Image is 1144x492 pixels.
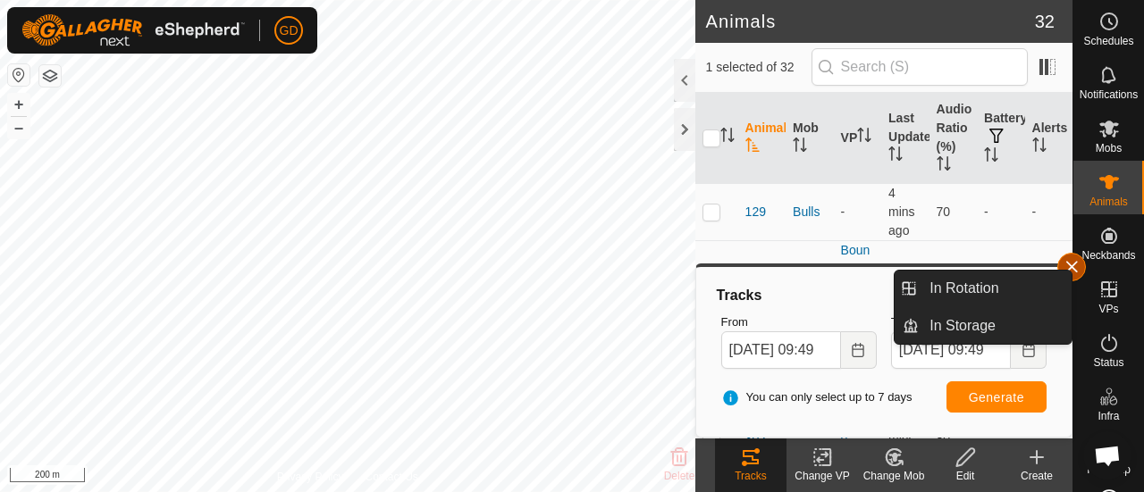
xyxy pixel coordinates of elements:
p-sorticon: Activate to sort [793,140,807,154]
span: Mobs [1096,143,1122,154]
th: Alerts [1025,93,1072,184]
button: Choose Date [841,331,877,369]
label: From [721,313,877,331]
td: - [1025,240,1072,372]
span: In Rotation [929,278,998,299]
div: Bulls [793,203,826,221]
div: Change Mob [858,468,929,484]
h2: Animals [706,11,1035,32]
span: Neckbands [1081,250,1135,261]
span: Animals [1089,196,1128,207]
div: Create [1001,468,1072,484]
li: In Storage [895,308,1072,344]
img: Gallagher Logo [21,14,245,46]
a: In Storage [919,308,1072,344]
li: In Rotation [895,271,1072,306]
span: 1 selected of 32 [706,58,812,77]
td: - [977,240,1024,372]
span: GD [280,21,299,40]
span: 32 [1035,8,1055,35]
input: Search (S) [812,48,1028,86]
div: Open chat [1083,431,1131,479]
span: 70 [937,204,951,219]
span: VPs [1098,304,1118,314]
td: - [1025,183,1072,240]
span: 12 Oct 2025, 9:44 am [888,413,915,464]
span: 80 [937,431,951,446]
div: Tracks [715,468,786,484]
a: In Rotation [919,271,1072,306]
th: VP [834,93,881,184]
span: Notifications [1080,89,1138,100]
th: Animal [738,93,786,184]
label: To [891,313,1047,331]
p-sorticon: Activate to sort [720,130,735,145]
button: – [8,117,29,138]
span: Schedules [1083,36,1133,46]
th: Mob [786,93,833,184]
p-sorticon: Activate to sort [937,159,951,173]
span: Heatmap [1087,464,1131,475]
span: Generate [969,390,1024,404]
div: Tracks [714,285,1054,306]
app-display-virtual-paddock-transition: - [841,204,845,219]
p-sorticon: Activate to sort [1032,140,1047,154]
button: Map Layers [39,65,61,87]
span: Infra [1098,411,1119,421]
div: Change VP [786,468,858,484]
span: 129 [745,203,766,221]
span: You can only select up to 7 days [721,388,913,406]
p-sorticon: Activate to sort [984,150,998,164]
th: Last Updated [881,93,929,184]
span: In Storage [929,315,996,337]
div: Edit [929,468,1001,484]
p-sorticon: Activate to sort [857,130,871,145]
button: Reset Map [8,64,29,86]
button: + [8,94,29,115]
button: Choose Date [1011,331,1047,369]
td: - [977,183,1024,240]
a: Boundary Whole Farm Paddock [841,243,871,370]
a: Contact Us [365,469,417,485]
span: Status [1093,357,1123,368]
th: Battery [977,93,1024,184]
p-sorticon: Activate to sort [888,149,903,163]
p-sorticon: Activate to sort [745,140,760,154]
button: Generate [946,381,1047,413]
a: Privacy Policy [277,469,344,485]
span: 12 Oct 2025, 9:44 am [888,186,915,238]
th: Audio Ratio (%) [929,93,977,184]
